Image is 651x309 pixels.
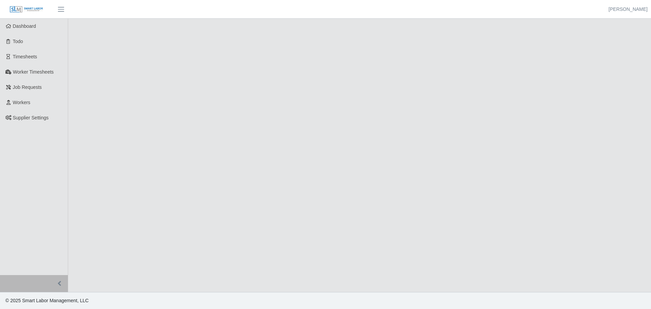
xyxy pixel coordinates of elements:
[13,84,42,90] span: Job Requests
[13,39,23,44] span: Todo
[13,69,54,75] span: Worker Timesheets
[9,6,43,13] img: SLM Logo
[609,6,648,13] a: [PERSON_NAME]
[13,115,49,120] span: Supplier Settings
[13,100,31,105] span: Workers
[13,54,37,59] span: Timesheets
[13,23,36,29] span: Dashboard
[5,298,88,303] span: © 2025 Smart Labor Management, LLC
